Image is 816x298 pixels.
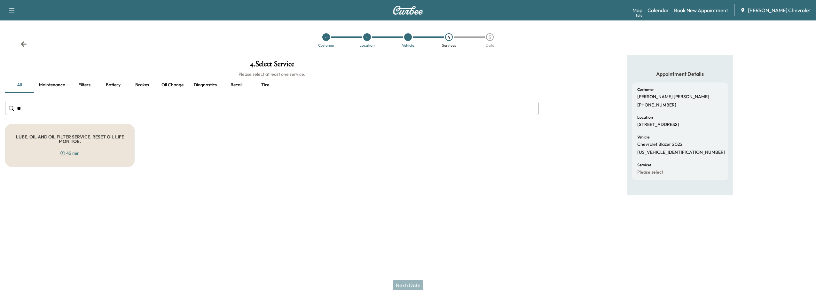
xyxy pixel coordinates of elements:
button: Tire [251,77,279,93]
div: 4 [445,33,453,41]
h5: Appointment Details [632,70,728,77]
h5: LUBE, OIL AND OIL FILTER SERVICE. RESET OIL LIFE MONITOR. [16,135,124,144]
div: 5 [486,33,494,41]
button: all [5,77,34,93]
h1: 4 . Select Service [5,60,539,71]
p: Please select [637,169,663,175]
a: Book New Appointment [674,6,728,14]
div: Date [486,43,494,47]
span: [PERSON_NAME] Chevrolet [748,6,811,14]
div: basic tabs example [5,77,539,93]
p: [STREET_ADDRESS] [637,122,679,128]
button: Recall [222,77,251,93]
button: Oil Change [156,77,189,93]
p: [PERSON_NAME] [PERSON_NAME] [637,94,709,100]
p: Chevrolet Blazer 2022 [637,142,683,147]
div: Location [359,43,375,47]
button: Diagnostics [189,77,222,93]
h6: Vehicle [637,135,649,139]
div: Customer [318,43,334,47]
button: Maintenance [34,77,70,93]
h6: Location [637,115,653,119]
h6: Please select at least one service. [5,71,539,77]
img: Curbee Logo [393,6,423,15]
button: Battery [99,77,128,93]
button: Filters [70,77,99,93]
a: Calendar [647,6,669,14]
div: Beta [636,13,642,18]
h6: Customer [637,88,654,91]
div: Services [442,43,456,47]
a: MapBeta [632,6,642,14]
div: Back [20,41,27,47]
p: [PHONE_NUMBER] [637,102,676,108]
div: 45 min [60,150,80,156]
p: [US_VEHICLE_IDENTIFICATION_NUMBER] [637,150,725,155]
button: Brakes [128,77,156,93]
h6: Services [637,163,651,167]
div: Vehicle [402,43,414,47]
